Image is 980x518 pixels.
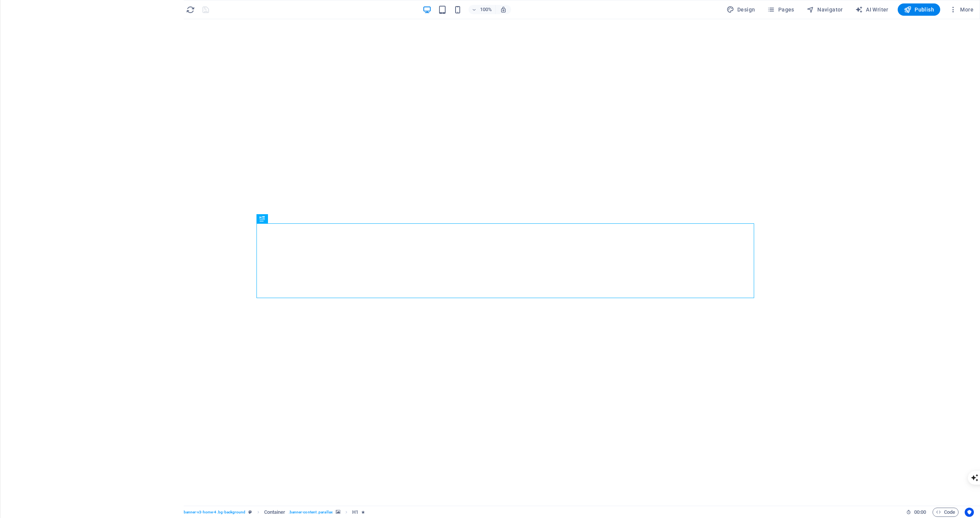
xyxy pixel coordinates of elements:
nav: breadcrumb [39,508,365,517]
span: : [920,509,921,515]
h6: Session time [906,508,926,517]
i: This element contains a background [336,510,340,514]
span: More [949,6,973,13]
iframe: To enrich screen reader interactions, please activate Accessibility in Grammarly extension settings [31,19,980,506]
span: Click to select. Double-click to edit [264,508,286,517]
span: Code [936,508,955,517]
button: More [946,3,977,16]
span: 00 00 [914,508,926,517]
i: This element is a customizable preset [248,510,252,514]
span: . banner-content .parallax [289,508,333,517]
button: Code [933,508,959,517]
span: Click to select. Double-click to edit [352,508,358,517]
i: Element contains an animation [361,510,365,514]
button: Usercentrics [965,508,974,517]
span: . banner .preset-banner-v3-home-4 .bg-background [156,508,245,517]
